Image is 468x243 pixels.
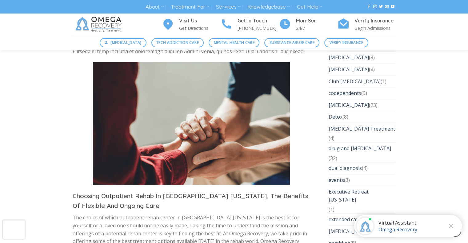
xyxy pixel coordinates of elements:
[337,17,396,32] a: Verify Insurance Begin Admissions
[179,25,220,32] p: Get Directions
[329,142,396,162] li: (32)
[329,162,362,174] a: dual diagnosis
[329,76,381,87] a: Club [MEDICAL_DATA]
[329,87,361,99] a: codependents
[179,17,220,25] h4: Visit Us
[329,99,369,111] a: [MEDICAL_DATA]
[329,111,396,123] li: (8)
[216,1,240,13] a: Services
[330,40,363,45] span: Verify Insurance
[296,17,337,25] h4: Mon-Sun
[100,38,146,47] a: [MEDICAL_DATA]
[110,40,141,45] span: [MEDICAL_DATA]
[247,1,290,13] a: Knowledgebase
[379,5,383,9] a: Follow on Twitter
[373,5,377,9] a: Follow on Instagram
[329,64,369,75] a: [MEDICAL_DATA]
[329,225,369,237] a: [MEDICAL_DATA]
[367,5,371,9] a: Follow on Facebook
[329,213,396,225] li: (14)
[171,1,209,13] a: Treatment For
[329,225,396,237] li: (3)
[209,38,259,47] a: Mental Health Care
[324,38,368,47] a: Verify Insurance
[264,38,319,47] a: Substance Abuse Care
[238,25,279,32] p: [PHONE_NUMBER]
[329,111,342,123] a: Detox
[329,99,396,111] li: (23)
[151,38,204,47] a: Tech Addiction Care
[162,17,220,32] a: Visit Us Get Directions
[238,17,279,25] h4: Get In Touch
[329,174,396,186] li: (3)
[329,174,344,186] a: events
[329,63,396,75] li: (4)
[329,123,395,135] a: [MEDICAL_DATA] Treatment
[385,5,389,9] a: Send us an email
[329,143,391,154] a: drug and [MEDICAL_DATA]
[297,1,322,13] a: Get Help
[391,5,394,9] a: Follow on YouTube
[329,186,396,205] a: Executive Retreat [US_STATE]
[73,191,310,210] h3: Choosing Outpatient Rehab In [GEOGRAPHIC_DATA] [US_STATE], The Benefits Of Flexible And Ongoing Care
[354,17,396,25] h4: Verify Insurance
[214,40,254,45] span: Mental Health Care
[329,123,396,142] li: (4)
[329,186,396,213] li: (1)
[329,75,396,87] li: (1)
[270,40,314,45] span: Substance Abuse Care
[146,1,164,13] a: About
[329,162,396,174] li: (4)
[329,87,396,99] li: (9)
[329,214,361,225] a: extended care
[93,62,290,185] img: Outpatient Rehab in Austin Texas
[329,52,369,63] a: [MEDICAL_DATA]
[329,51,396,63] li: (8)
[156,40,199,45] span: Tech Addiction Care
[296,25,337,32] p: 24/7
[3,220,25,239] iframe: reCAPTCHA
[354,25,396,32] p: Begin Admissions
[220,17,279,32] a: Get In Touch [PHONE_NUMBER]
[73,14,126,35] img: Omega Recovery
